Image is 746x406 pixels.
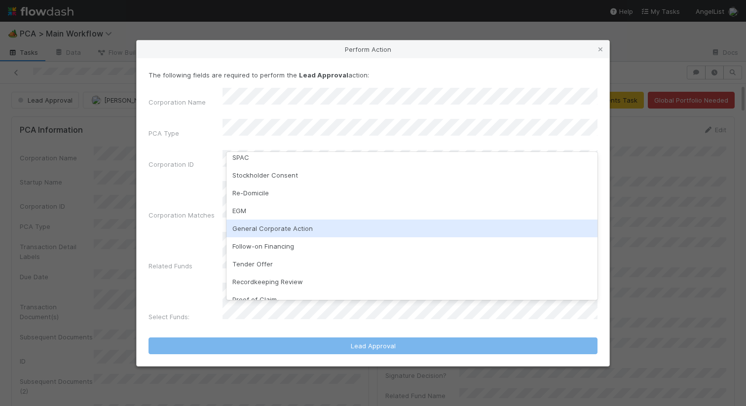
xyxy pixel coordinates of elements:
div: General Corporate Action [226,220,597,237]
div: EGM [226,202,597,220]
div: Stockholder Consent [226,166,597,184]
label: Select Funds: [149,312,189,322]
label: PCA Type [149,128,179,138]
div: Perform Action [137,40,609,58]
label: Corporation Matches [149,210,215,220]
div: Re-Domicile [226,184,597,202]
button: Lead Approval [149,337,597,354]
label: Corporation Name [149,97,206,107]
strong: Lead Approval [299,71,348,79]
label: Related Funds [149,261,192,271]
div: Recordkeeping Review [226,273,597,291]
div: Tender Offer [226,255,597,273]
div: Follow-on Financing [226,237,597,255]
p: The following fields are required to perform the action: [149,70,597,80]
div: SPAC [226,148,597,166]
label: Corporation ID [149,159,194,169]
div: Proof of Claim [226,291,597,308]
